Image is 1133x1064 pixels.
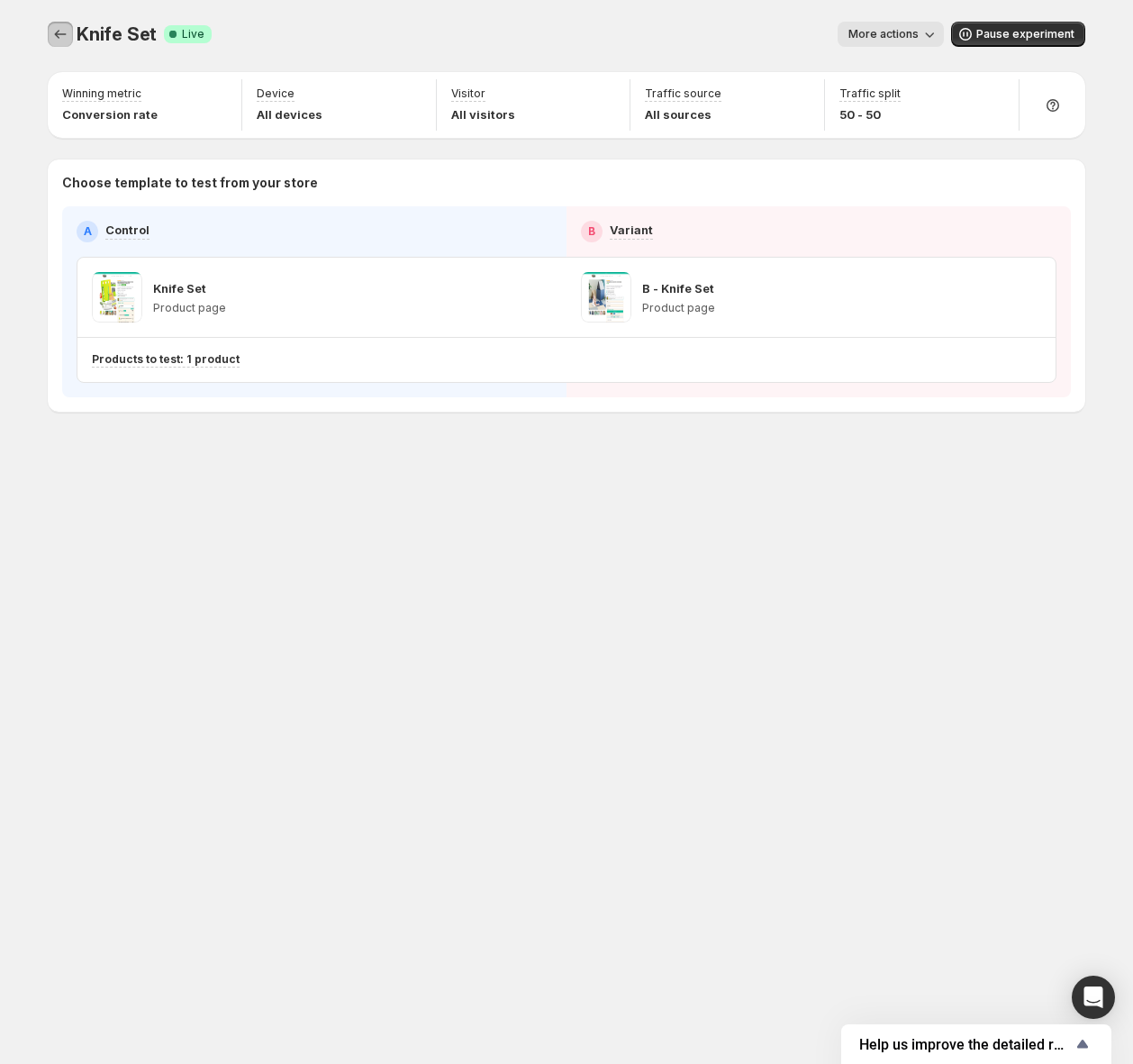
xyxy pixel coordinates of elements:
[976,27,1074,41] span: Pause experiment
[588,224,595,239] h2: B
[839,86,901,101] p: Traffic split
[153,301,226,315] p: Product page
[1072,976,1115,1019] div: Open Intercom Messenger
[610,221,653,239] p: Variant
[859,1036,1072,1053] span: Help us improve the detailed report for A/B campaigns
[182,27,204,41] span: Live
[92,352,240,367] p: Products to test: 1 product
[642,301,715,315] p: Product page
[645,86,721,101] p: Traffic source
[77,23,157,45] span: Knife Set
[257,105,322,123] p: All devices
[451,105,515,123] p: All visitors
[859,1033,1093,1055] button: Show survey - Help us improve the detailed report for A/B campaigns
[257,86,295,101] p: Device
[645,105,721,123] p: All sources
[838,22,944,47] button: More actions
[62,86,141,101] p: Winning metric
[153,279,206,297] p: Knife Set
[105,221,150,239] p: Control
[839,105,901,123] p: 50 - 50
[62,174,1071,192] p: Choose template to test from your store
[951,22,1085,47] button: Pause experiment
[92,272,142,323] img: Knife Set
[848,27,919,41] span: More actions
[581,272,631,323] img: B - Knife Set
[451,86,485,101] p: Visitor
[642,279,714,297] p: B - Knife Set
[62,105,158,123] p: Conversion rate
[48,22,73,47] button: Experiments
[84,224,92,239] h2: A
